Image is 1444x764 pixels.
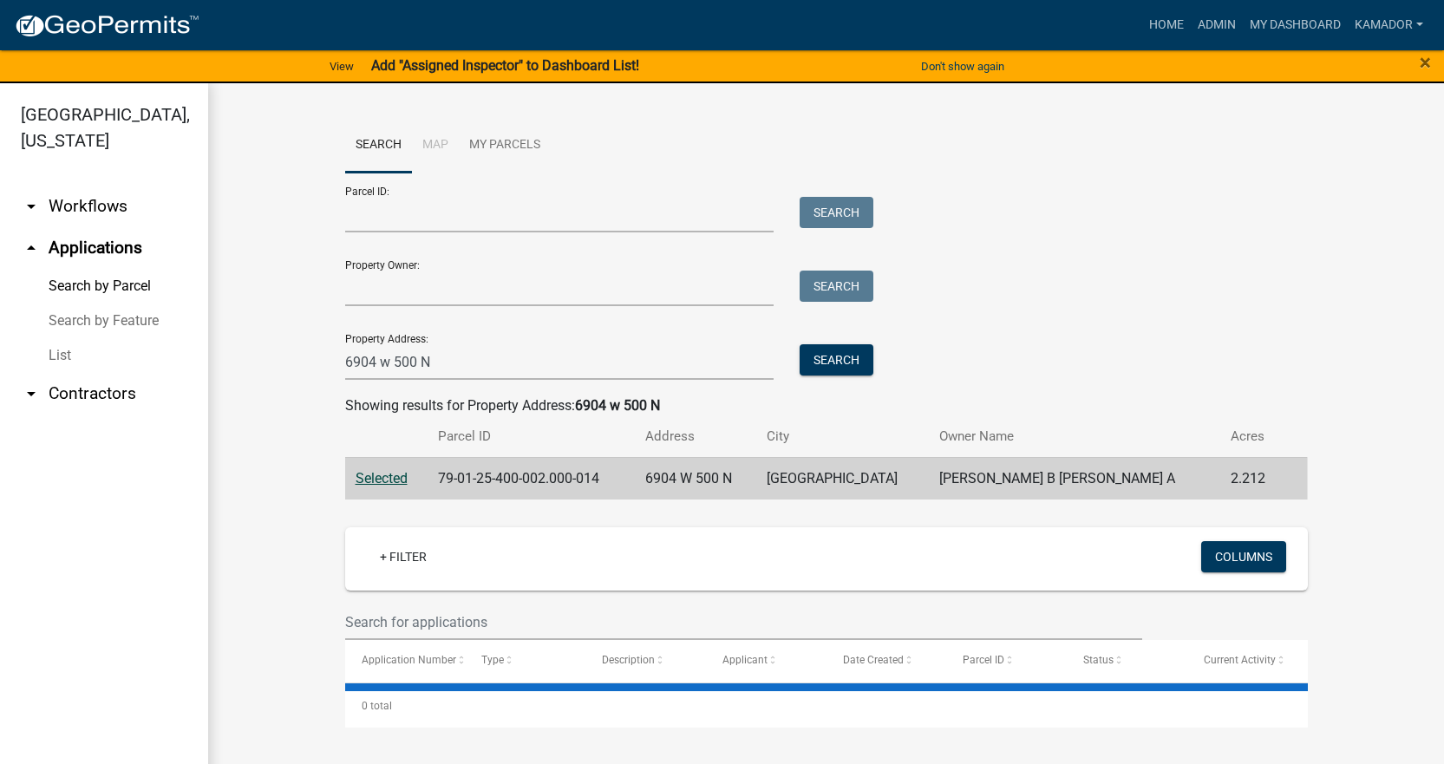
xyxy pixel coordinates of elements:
[1067,640,1187,682] datatable-header-cell: Status
[1201,541,1286,572] button: Columns
[345,395,1308,416] div: Showing results for Property Address:
[914,52,1011,81] button: Don't show again
[827,640,947,682] datatable-header-cell: Date Created
[21,383,42,404] i: arrow_drop_down
[345,684,1308,728] div: 0 total
[459,118,551,173] a: My Parcels
[929,416,1220,457] th: Owner Name
[21,196,42,217] i: arrow_drop_down
[1187,640,1308,682] datatable-header-cell: Current Activity
[722,654,768,666] span: Applicant
[800,197,873,228] button: Search
[362,654,456,666] span: Application Number
[946,640,1067,682] datatable-header-cell: Parcel ID
[635,457,757,500] td: 6904 W 500 N
[323,52,361,81] a: View
[1220,416,1284,457] th: Acres
[371,57,639,74] strong: Add "Assigned Inspector" to Dashboard List!
[1348,9,1430,42] a: Kamador
[21,238,42,258] i: arrow_drop_up
[635,416,757,457] th: Address
[366,541,441,572] a: + Filter
[345,640,466,682] datatable-header-cell: Application Number
[756,416,929,457] th: City
[356,470,408,486] a: Selected
[963,654,1004,666] span: Parcel ID
[706,640,827,682] datatable-header-cell: Applicant
[428,416,635,457] th: Parcel ID
[929,457,1220,500] td: [PERSON_NAME] B [PERSON_NAME] A
[800,271,873,302] button: Search
[1191,9,1243,42] a: Admin
[1083,654,1114,666] span: Status
[1420,52,1431,73] button: Close
[345,118,412,173] a: Search
[756,457,929,500] td: [GEOGRAPHIC_DATA]
[345,604,1143,640] input: Search for applications
[1220,457,1284,500] td: 2.212
[800,344,873,375] button: Search
[465,640,585,682] datatable-header-cell: Type
[481,654,504,666] span: Type
[575,397,660,414] strong: 6904 w 500 N
[1420,50,1431,75] span: ×
[602,654,655,666] span: Description
[585,640,706,682] datatable-header-cell: Description
[428,457,635,500] td: 79-01-25-400-002.000-014
[843,654,904,666] span: Date Created
[1142,9,1191,42] a: Home
[1204,654,1276,666] span: Current Activity
[1243,9,1348,42] a: My Dashboard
